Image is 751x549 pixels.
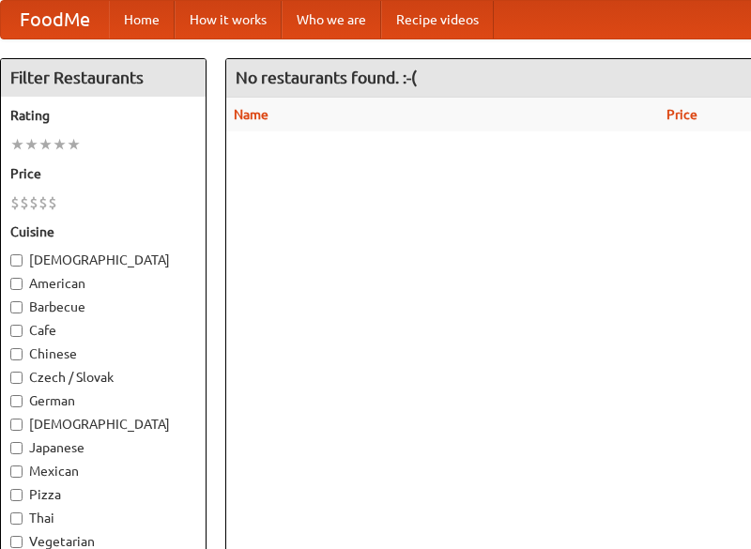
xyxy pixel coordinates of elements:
label: [DEMOGRAPHIC_DATA] [10,415,196,434]
label: Pizza [10,485,196,504]
li: $ [48,192,57,213]
li: $ [10,192,20,213]
li: ★ [53,134,67,155]
input: Thai [10,512,23,525]
label: Cafe [10,321,196,340]
a: Recipe videos [381,1,494,38]
label: Japanese [10,438,196,457]
input: Czech / Slovak [10,372,23,384]
label: Thai [10,509,196,527]
li: $ [20,192,29,213]
li: ★ [67,134,81,155]
li: ★ [10,134,24,155]
input: Cafe [10,325,23,337]
input: Japanese [10,442,23,454]
label: American [10,274,196,293]
label: Barbecue [10,297,196,316]
label: Czech / Slovak [10,368,196,387]
a: How it works [175,1,282,38]
label: [DEMOGRAPHIC_DATA] [10,251,196,269]
input: Chinese [10,348,23,360]
a: FoodMe [1,1,109,38]
li: ★ [24,134,38,155]
a: Name [234,107,268,122]
input: German [10,395,23,407]
ng-pluralize: No restaurants found. :-( [236,69,417,86]
a: Home [109,1,175,38]
input: Vegetarian [10,536,23,548]
h4: Filter Restaurants [1,59,206,97]
label: Mexican [10,462,196,480]
input: Barbecue [10,301,23,313]
input: American [10,278,23,290]
h5: Cuisine [10,222,196,241]
label: German [10,391,196,410]
a: Who we are [282,1,381,38]
a: Price [667,107,697,122]
li: $ [38,192,48,213]
h5: Rating [10,106,196,125]
input: [DEMOGRAPHIC_DATA] [10,419,23,431]
input: Mexican [10,465,23,478]
label: Chinese [10,344,196,363]
input: [DEMOGRAPHIC_DATA] [10,254,23,267]
input: Pizza [10,489,23,501]
h5: Price [10,164,196,183]
li: $ [29,192,38,213]
li: ★ [38,134,53,155]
